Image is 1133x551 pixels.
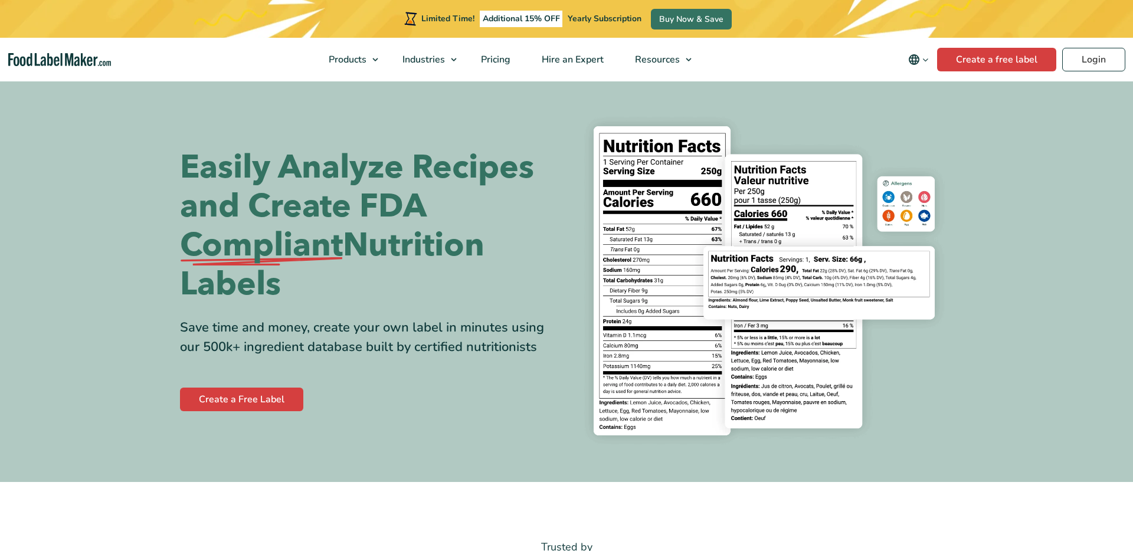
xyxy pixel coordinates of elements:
[1062,48,1125,71] a: Login
[651,9,732,29] a: Buy Now & Save
[477,53,512,66] span: Pricing
[466,38,523,81] a: Pricing
[180,388,303,411] a: Create a Free Label
[180,148,558,304] h1: Easily Analyze Recipes and Create FDA Nutrition Labels
[480,11,563,27] span: Additional 15% OFF
[538,53,605,66] span: Hire an Expert
[387,38,463,81] a: Industries
[631,53,681,66] span: Resources
[937,48,1056,71] a: Create a free label
[399,53,446,66] span: Industries
[180,226,343,265] span: Compliant
[526,38,617,81] a: Hire an Expert
[620,38,698,81] a: Resources
[900,48,937,71] button: Change language
[421,13,474,24] span: Limited Time!
[180,318,558,357] div: Save time and money, create your own label in minutes using our 500k+ ingredient database built b...
[313,38,384,81] a: Products
[568,13,641,24] span: Yearly Subscription
[8,53,111,67] a: Food Label Maker homepage
[325,53,368,66] span: Products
